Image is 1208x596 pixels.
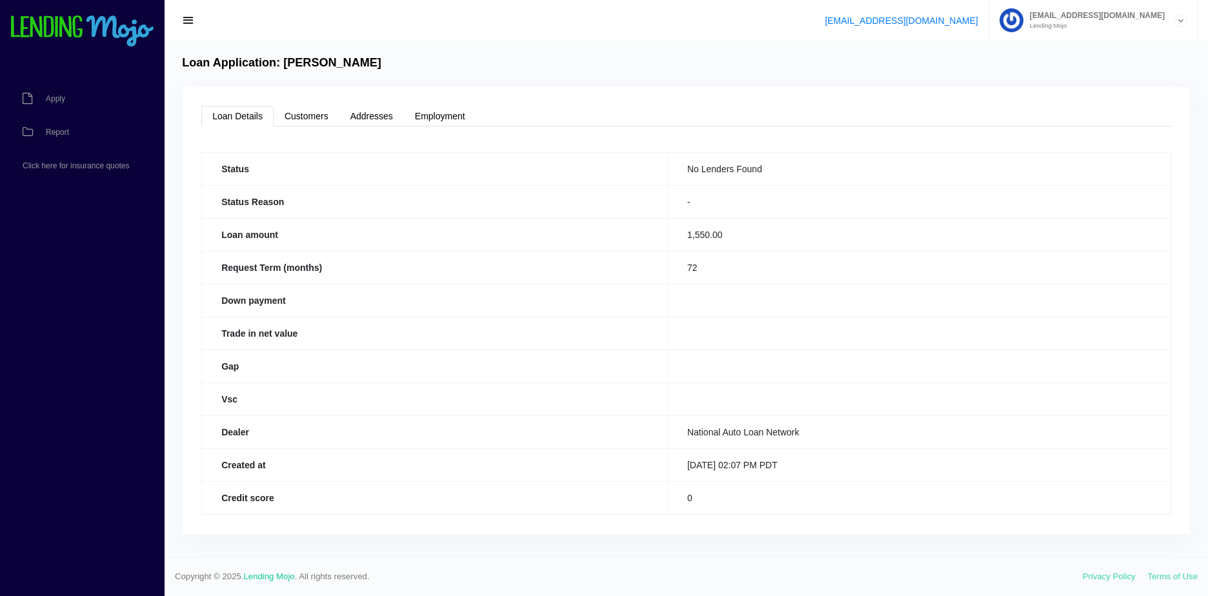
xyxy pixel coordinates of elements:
td: - [667,185,1171,218]
td: 1,550.00 [667,218,1171,251]
th: Trade in net value [202,317,668,350]
a: [EMAIL_ADDRESS][DOMAIN_NAME] [825,15,978,26]
a: Lending Mojo [244,571,295,581]
a: Privacy Policy [1083,571,1136,581]
th: Down payment [202,284,668,317]
th: Vsc [202,382,668,415]
span: Report [46,128,69,136]
th: Dealer [202,415,668,448]
span: Apply [46,95,65,103]
a: Terms of Use [1147,571,1198,581]
td: 72 [667,251,1171,284]
a: Addresses [339,106,404,126]
td: National Auto Loan Network [667,415,1171,448]
th: Status Reason [202,185,668,218]
td: [DATE] 02:07 PM PDT [667,448,1171,481]
img: logo-small.png [10,15,155,48]
th: Gap [202,350,668,382]
span: [EMAIL_ADDRESS][DOMAIN_NAME] [1023,12,1165,19]
th: Loan amount [202,218,668,251]
th: Created at [202,448,668,481]
td: No Lenders Found [667,152,1171,185]
span: Click here for insurance quotes [23,162,129,170]
small: Lending Mojo [1023,23,1165,29]
td: 0 [667,481,1171,514]
th: Credit score [202,481,668,514]
th: Status [202,152,668,185]
h4: Loan Application: [PERSON_NAME] [182,56,381,70]
a: Employment [404,106,476,126]
th: Request Term (months) [202,251,668,284]
span: Copyright © 2025. . All rights reserved. [175,570,1083,583]
a: Loan Details [201,106,274,126]
a: Customers [274,106,339,126]
img: Profile image [1000,8,1023,32]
